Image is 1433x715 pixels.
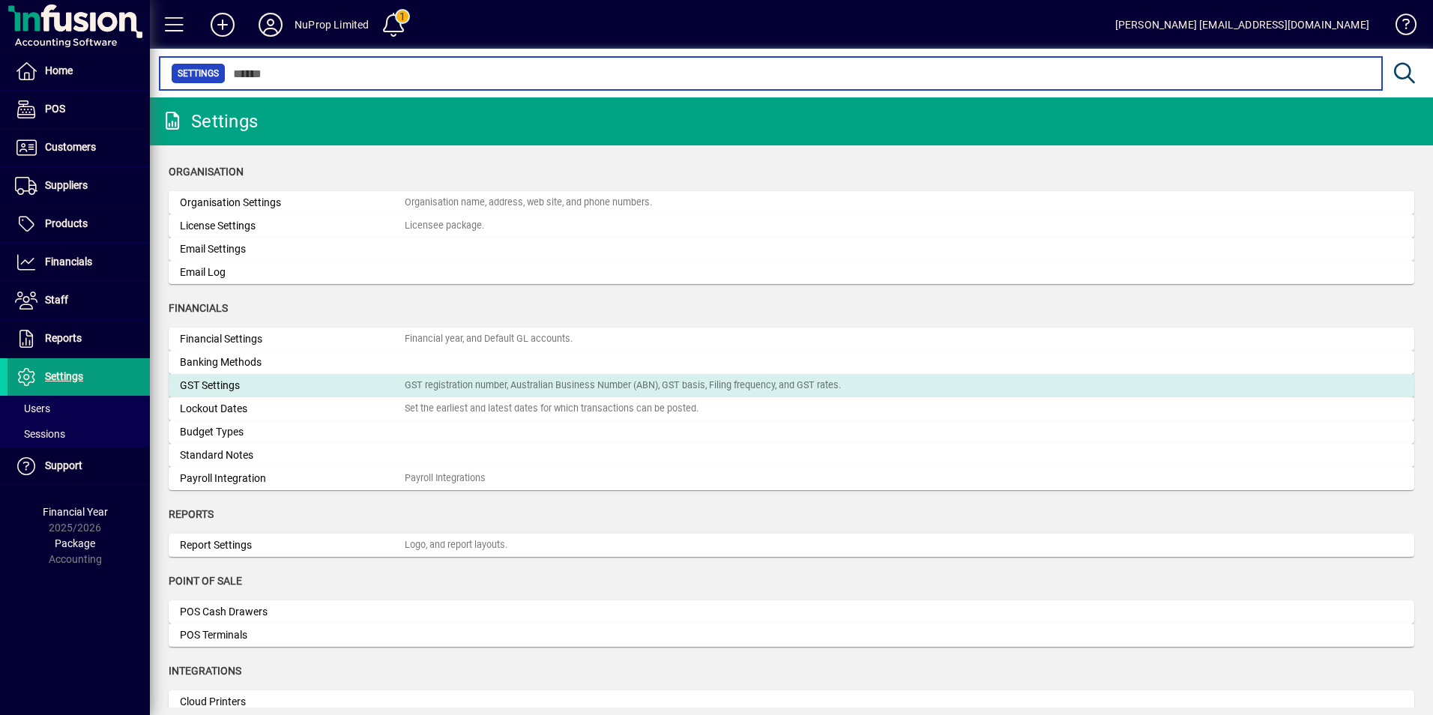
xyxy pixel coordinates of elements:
div: Cloud Printers [180,694,405,710]
div: Logo, and report layouts. [405,538,507,552]
a: Customers [7,129,150,166]
span: Home [45,64,73,76]
span: Sessions [15,428,65,440]
span: Reports [45,332,82,344]
a: Banking Methods [169,351,1414,374]
div: GST Settings [180,378,405,393]
div: Email Settings [180,241,405,257]
a: Reports [7,320,150,357]
div: Licensee package. [405,219,484,233]
a: Report SettingsLogo, and report layouts. [169,534,1414,557]
a: Financials [7,244,150,281]
div: Payroll Integration [180,471,405,486]
div: Standard Notes [180,447,405,463]
a: License SettingsLicensee package. [169,214,1414,238]
a: Suppliers [7,167,150,205]
a: Products [7,205,150,243]
span: Staff [45,294,68,306]
a: Support [7,447,150,485]
div: Lockout Dates [180,401,405,417]
span: Support [45,459,82,471]
a: Standard Notes [169,444,1414,467]
button: Profile [247,11,295,38]
a: Lockout DatesSet the earliest and latest dates for which transactions can be posted. [169,397,1414,420]
span: Organisation [169,166,244,178]
div: Report Settings [180,537,405,553]
div: Financial Settings [180,331,405,347]
div: GST registration number, Australian Business Number (ABN), GST basis, Filing frequency, and GST r... [405,378,841,393]
a: Budget Types [169,420,1414,444]
a: Users [7,396,150,421]
div: Settings [161,109,258,133]
span: Financials [45,256,92,268]
div: [PERSON_NAME] [EMAIL_ADDRESS][DOMAIN_NAME] [1115,13,1369,37]
a: POS Cash Drawers [169,600,1414,624]
div: POS Terminals [180,627,405,643]
span: Customers [45,141,96,153]
div: License Settings [180,218,405,234]
a: POS Terminals [169,624,1414,647]
div: Financial year, and Default GL accounts. [405,332,573,346]
button: Add [199,11,247,38]
a: Financial SettingsFinancial year, and Default GL accounts. [169,328,1414,351]
a: Email Settings [169,238,1414,261]
div: Payroll Integrations [405,471,486,486]
span: Reports [169,508,214,520]
div: Organisation Settings [180,195,405,211]
span: Settings [45,370,83,382]
a: Email Log [169,261,1414,284]
div: Banking Methods [180,355,405,370]
span: Users [15,402,50,414]
span: Integrations [169,665,241,677]
span: Financial Year [43,506,108,518]
span: Suppliers [45,179,88,191]
div: POS Cash Drawers [180,604,405,620]
a: Staff [7,282,150,319]
a: Organisation SettingsOrganisation name, address, web site, and phone numbers. [169,191,1414,214]
a: Sessions [7,421,150,447]
span: Products [45,217,88,229]
a: Cloud Printers [169,690,1414,714]
div: Organisation name, address, web site, and phone numbers. [405,196,652,210]
a: Payroll IntegrationPayroll Integrations [169,467,1414,490]
a: POS [7,91,150,128]
span: Package [55,537,95,549]
div: Email Log [180,265,405,280]
a: Knowledge Base [1384,3,1414,52]
div: Budget Types [180,424,405,440]
span: POS [45,103,65,115]
span: Point of Sale [169,575,242,587]
span: Financials [169,302,228,314]
div: Set the earliest and latest dates for which transactions can be posted. [405,402,699,416]
a: GST SettingsGST registration number, Australian Business Number (ABN), GST basis, Filing frequenc... [169,374,1414,397]
span: Settings [178,66,219,81]
div: NuProp Limited [295,13,369,37]
a: Home [7,52,150,90]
